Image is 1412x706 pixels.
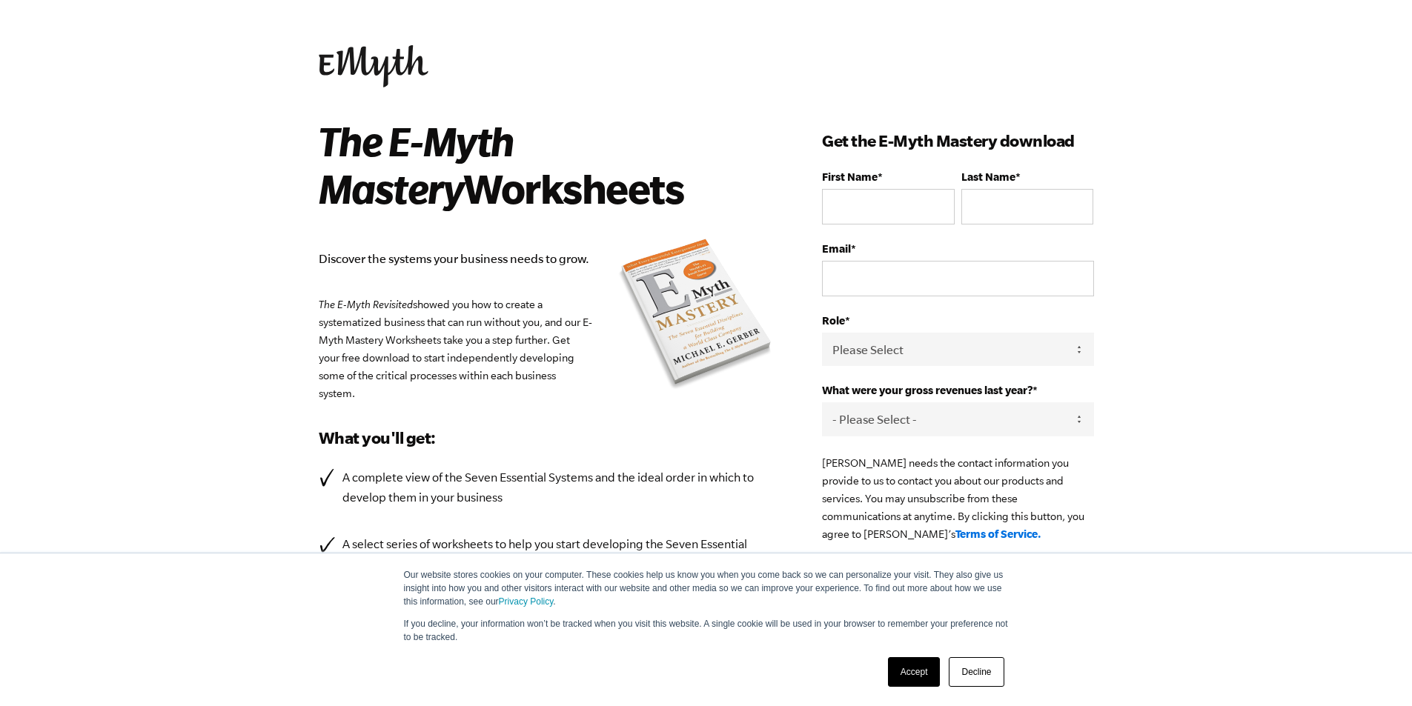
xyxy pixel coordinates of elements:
[319,249,778,269] p: Discover the systems your business needs to grow.
[319,299,413,310] em: The E-Myth Revisited
[949,657,1004,687] a: Decline
[822,170,878,183] span: First Name
[614,236,778,396] img: emyth mastery book summary
[342,534,778,574] p: A select series of worksheets to help you start developing the Seven Essential Systems
[822,129,1093,153] h3: Get the E-Myth Mastery download
[404,568,1009,608] p: Our website stores cookies on your computer. These cookies help us know you when you come back so...
[822,384,1033,396] span: What were your gross revenues last year?
[961,170,1015,183] span: Last Name
[342,467,778,507] p: A complete view of the Seven Essential Systems and the ideal order in which to develop them in yo...
[888,657,941,687] a: Accept
[319,426,778,450] h3: What you'll get:
[319,296,778,402] p: showed you how to create a systematized business that can run without you, and our E-Myth Mastery...
[319,45,428,87] img: EMyth
[955,527,1041,540] a: Terms of Service.
[319,118,514,211] i: The E-Myth Mastery
[822,242,851,255] span: Email
[499,596,554,607] a: Privacy Policy
[319,117,757,212] h2: Worksheets
[822,454,1093,543] p: [PERSON_NAME] needs the contact information you provide to us to contact you about our products a...
[404,617,1009,644] p: If you decline, your information won’t be tracked when you visit this website. A single cookie wi...
[822,314,845,327] span: Role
